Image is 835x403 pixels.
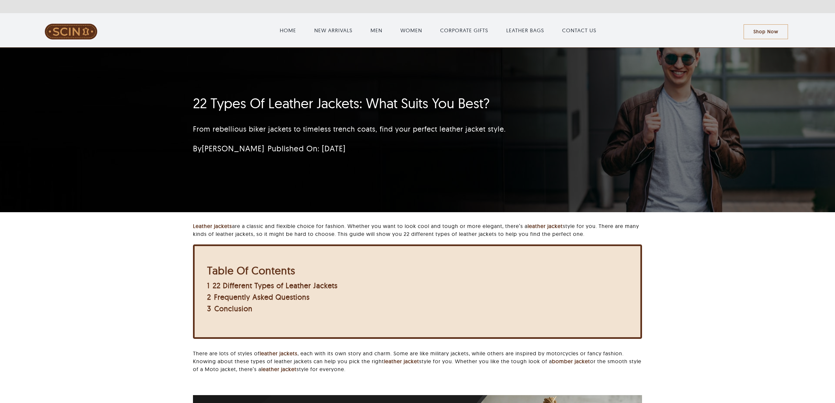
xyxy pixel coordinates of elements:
[132,20,744,41] nav: Main Menu
[207,304,211,313] span: 3
[214,292,310,302] span: Frequently Asked Questions
[207,292,211,302] span: 2
[193,222,642,238] p: are a classic and flexible choice for fashion. Whether you want to look cool and tough or more el...
[744,24,788,39] a: Shop Now
[193,124,564,135] p: From rebellious biker jackets to timeless trench coats, find your perfect leather jacket style.
[314,26,352,34] a: NEW ARRIVALS
[193,95,564,112] h1: 22 Types Of Leather Jackets: What Suits You Best?
[193,223,232,229] a: Leather jackets
[214,304,252,313] span: Conclusion
[193,143,264,153] span: By
[562,26,596,34] a: CONTACT US
[370,26,382,34] a: MEN
[207,281,338,290] a: 1 22 Different Types of Leather Jackets
[552,358,590,365] a: bomber jacket
[193,394,642,401] a: types of leather jackets
[207,281,210,290] span: 1
[202,143,264,153] a: [PERSON_NAME]
[207,292,310,302] a: 2 Frequently Asked Questions
[261,366,297,372] a: leather jacket
[213,281,338,290] span: 22 Different Types of Leather Jackets
[753,29,778,35] span: Shop Now
[528,223,563,229] a: leather jacket
[400,26,422,34] a: WOMEN
[193,349,642,373] p: There are lots of styles of , each with its own story and charm. Some are like military jackets, ...
[506,26,544,34] a: LEATHER BAGS
[384,358,419,365] a: leather jacket
[207,264,295,277] b: Table Of Contents
[268,143,346,153] span: Published On: [DATE]
[207,304,252,313] a: 3 Conclusion
[260,350,298,357] a: leather jackets
[440,26,488,34] a: CORPORATE GIFTS
[280,26,296,34] a: HOME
